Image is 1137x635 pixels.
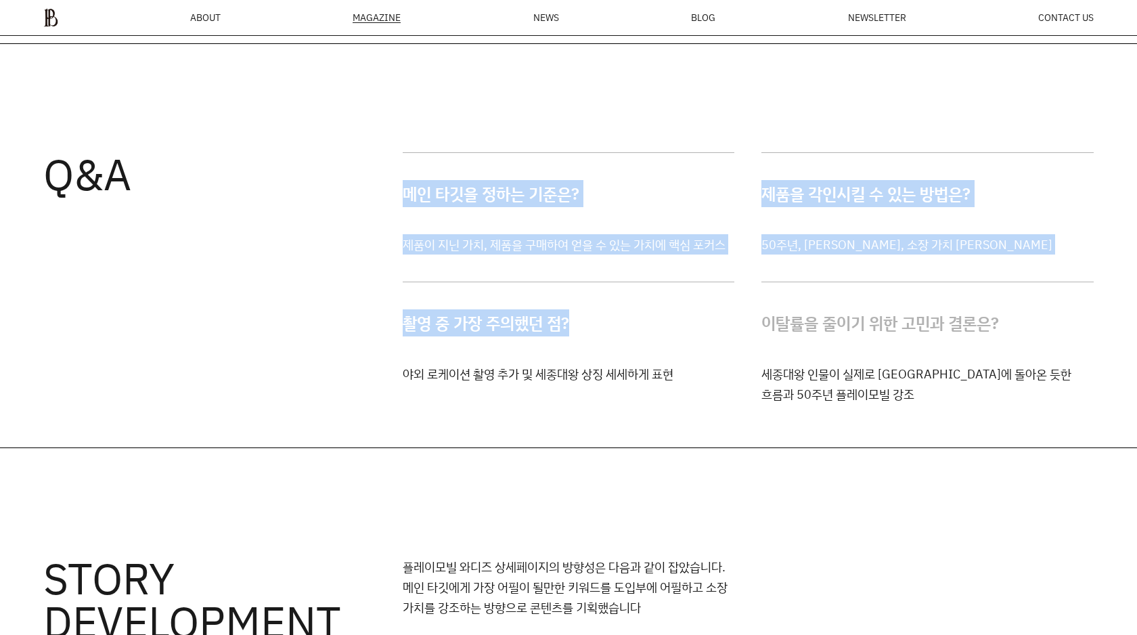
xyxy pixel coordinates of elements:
p: 제품이 지닌 가치, 제품을 구매하여 얻을 수 있는 가치에 핵심 포커스 [403,234,735,255]
p: 야외 로케이션 촬영 추가 및 세종대왕 상징 세세하게 표현 [403,364,735,384]
a: NEWS [533,13,559,22]
h3: Q&A [43,152,376,404]
div: MAGAZINE [353,13,401,23]
a: ABOUT [190,13,221,22]
a: CONTACT US [1038,13,1094,22]
img: ba379d5522eb3.png [43,8,58,27]
a: NEWSLETTER [848,13,906,22]
h4: 이탈률을 줄이기 위한 고민과 결론은? [761,282,1094,364]
h4: 제품을 각인시킬 수 있는 방법은? [761,153,1094,234]
h4: 촬영 중 가장 주의했던 점? [403,282,735,364]
p: 50주년, [PERSON_NAME], 소장 가치 [PERSON_NAME] [761,234,1094,255]
a: BLOG [691,13,715,22]
h4: 메인 타깃을 정하는 기준은? [403,153,735,234]
p: 세종대왕 인물이 실제로 [GEOGRAPHIC_DATA]에 돌아온 듯한 흐름과 50주년 플레이모빌 강조 [761,364,1094,404]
